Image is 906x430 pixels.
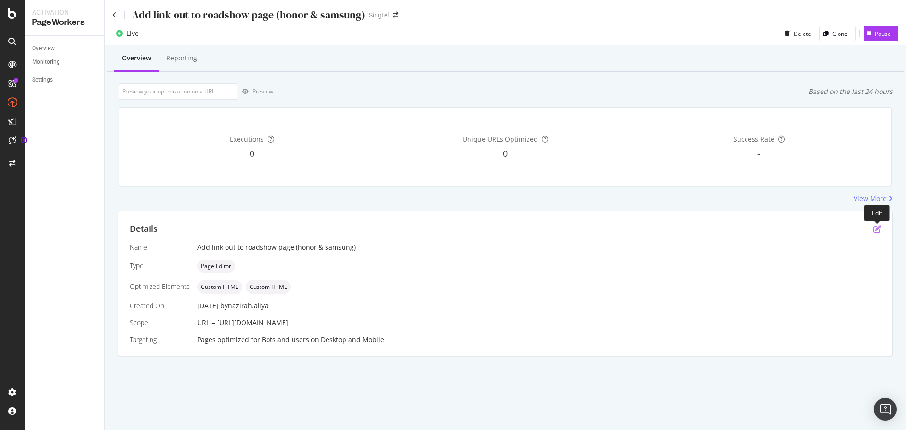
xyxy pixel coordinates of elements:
div: Overview [122,53,151,63]
div: neutral label [197,280,242,294]
div: neutral label [197,260,235,273]
div: Singtel [369,10,389,20]
div: Monitoring [32,57,60,67]
div: Optimized Elements [130,282,190,291]
span: Custom HTML [201,284,238,290]
a: Overview [32,43,98,53]
button: Clone [819,26,856,41]
span: 0 [250,148,254,159]
span: Page Editor [201,263,231,269]
div: Bots and users [262,335,309,345]
div: View More [854,194,887,203]
div: arrow-right-arrow-left [393,12,398,18]
div: neutral label [246,280,291,294]
div: Activation [32,8,97,17]
a: Click to go back [112,12,117,18]
button: Preview [238,84,273,99]
div: Reporting [166,53,197,63]
div: PageWorkers [32,17,97,28]
span: Success Rate [733,135,774,143]
button: Delete [781,26,811,41]
div: Delete [794,30,811,38]
div: Based on the last 24 hours [808,87,893,96]
span: Executions [230,135,264,143]
span: 0 [503,148,508,159]
div: Preview [252,87,273,95]
div: Pause [875,30,891,38]
div: by nazirah.aliya [220,301,268,311]
div: pen-to-square [873,225,881,233]
div: Add link out to roadshow page (honor & samsung) [197,243,881,252]
div: Clone [832,30,847,38]
div: Open Intercom Messenger [874,398,897,421]
div: Tooltip anchor [20,136,28,144]
div: Name [130,243,190,252]
div: Targeting [130,335,190,345]
div: [DATE] [197,301,881,311]
a: Settings [32,75,98,85]
div: Type [130,261,190,270]
a: View More [854,194,893,203]
div: Details [130,223,158,235]
span: Unique URLs Optimized [462,135,538,143]
a: Monitoring [32,57,98,67]
div: Pages optimized for on [197,335,881,345]
span: - [757,148,760,159]
div: Overview [32,43,55,53]
div: Live [126,29,139,38]
div: Edit [864,205,890,221]
input: Preview your optimization on a URL [118,83,238,100]
div: Desktop and Mobile [321,335,384,345]
div: Scope [130,318,190,328]
div: Add link out to roadshow page (honor & samsung) [132,8,365,22]
button: Pause [864,26,898,41]
span: Custom HTML [250,284,287,290]
div: Settings [32,75,53,85]
span: URL = [URL][DOMAIN_NAME] [197,318,288,327]
div: Created On [130,301,190,311]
